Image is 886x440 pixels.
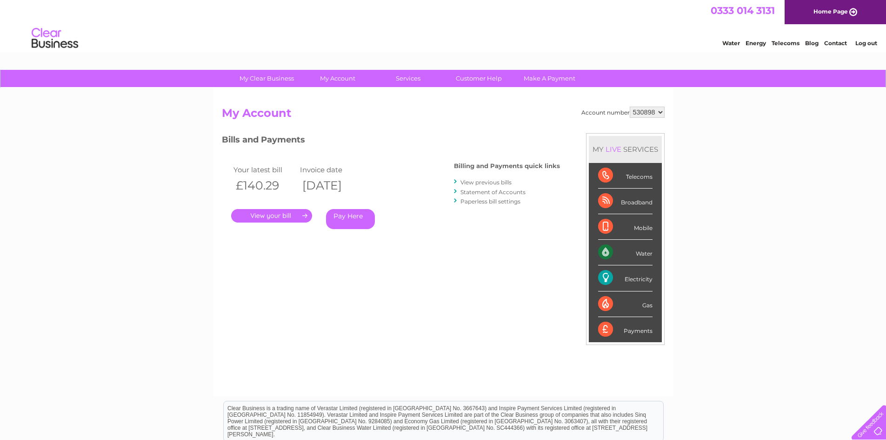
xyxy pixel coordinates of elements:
[722,40,740,47] a: Water
[589,136,662,162] div: MY SERVICES
[805,40,819,47] a: Blog
[598,163,653,189] div: Telecoms
[511,70,588,87] a: Make A Payment
[222,133,560,149] h3: Bills and Payments
[746,40,766,47] a: Energy
[772,40,799,47] a: Telecoms
[581,107,665,118] div: Account number
[598,291,653,317] div: Gas
[231,163,298,176] td: Your latest bill
[228,70,305,87] a: My Clear Business
[598,317,653,342] div: Payments
[855,40,877,47] a: Log out
[824,40,847,47] a: Contact
[460,189,526,196] a: Statement of Accounts
[298,176,365,195] th: [DATE]
[231,209,312,223] a: .
[598,240,653,265] div: Water
[440,70,517,87] a: Customer Help
[604,145,623,154] div: LIVE
[598,265,653,291] div: Electricity
[598,189,653,214] div: Broadband
[326,209,375,229] a: Pay Here
[224,5,663,45] div: Clear Business is a trading name of Verastar Limited (registered in [GEOGRAPHIC_DATA] No. 3667643...
[231,176,298,195] th: £140.29
[370,70,446,87] a: Services
[454,162,560,169] h4: Billing and Payments quick links
[460,198,520,205] a: Paperless bill settings
[598,214,653,240] div: Mobile
[299,70,376,87] a: My Account
[460,179,512,186] a: View previous bills
[31,24,79,53] img: logo.png
[298,163,365,176] td: Invoice date
[711,5,775,16] a: 0333 014 3131
[222,107,665,124] h2: My Account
